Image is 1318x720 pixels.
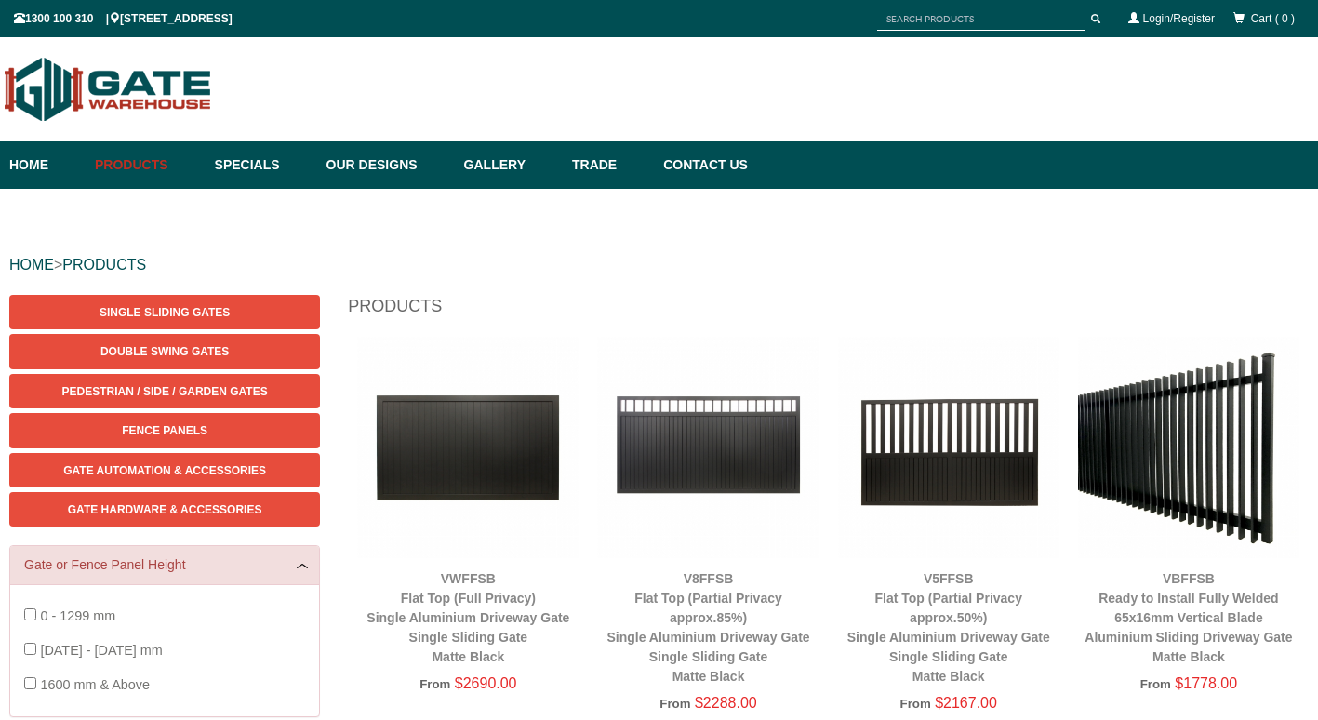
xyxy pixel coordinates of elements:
a: PRODUCTS [62,257,146,273]
a: VBFFSBReady to Install Fully Welded 65x16mm Vertical BladeAluminium Sliding Driveway GateMatte Black [1085,571,1292,664]
a: Pedestrian / Side / Garden Gates [9,374,320,408]
div: > [9,235,1309,295]
a: Trade [563,141,654,189]
a: Home [9,141,86,189]
a: V5FFSBFlat Top (Partial Privacy approx.50%)Single Aluminium Driveway GateSingle Sliding GateMatte... [847,571,1050,684]
span: Gate Hardware & Accessories [68,503,262,516]
a: Login/Register [1143,12,1215,25]
a: Double Swing Gates [9,334,320,368]
span: [DATE] - [DATE] mm [40,643,162,658]
a: Gate Automation & Accessories [9,453,320,487]
input: SEARCH PRODUCTS [877,7,1085,31]
span: Pedestrian / Side / Garden Gates [62,385,268,398]
span: 1300 100 310 | [STREET_ADDRESS] [14,12,233,25]
a: HOME [9,257,54,273]
span: Gate Automation & Accessories [63,464,266,477]
img: VBFFSB - Ready to Install Fully Welded 65x16mm Vertical Blade - Aluminium Sliding Driveway Gate -... [1078,337,1299,558]
span: $2167.00 [935,695,997,711]
span: Fence Panels [122,424,207,437]
a: V8FFSBFlat Top (Partial Privacy approx.85%)Single Aluminium Driveway GateSingle Sliding GateMatte... [606,571,809,684]
span: Single Sliding Gates [100,306,230,319]
span: From [1140,677,1171,691]
img: V5FFSB - Flat Top (Partial Privacy approx.50%) - Single Aluminium Driveway Gate - Single Sliding ... [838,337,1059,558]
a: Gallery [455,141,563,189]
span: Double Swing Gates [100,345,229,358]
a: Our Designs [317,141,455,189]
a: Fence Panels [9,413,320,447]
span: 1600 mm & Above [40,677,150,692]
span: From [900,697,931,711]
a: Contact Us [654,141,748,189]
a: Gate or Fence Panel Height [24,555,305,575]
span: $2288.00 [695,695,757,711]
img: V8FFSB - Flat Top (Partial Privacy approx.85%) - Single Aluminium Driveway Gate - Single Sliding ... [597,337,819,558]
a: VWFFSBFlat Top (Full Privacy)Single Aluminium Driveway GateSingle Sliding GateMatte Black [366,571,569,664]
span: $2690.00 [455,675,517,691]
a: Single Sliding Gates [9,295,320,329]
span: Cart ( 0 ) [1251,12,1295,25]
span: From [419,677,450,691]
a: Specials [206,141,317,189]
a: Products [86,141,206,189]
a: Gate Hardware & Accessories [9,492,320,527]
span: $1778.00 [1175,675,1237,691]
span: 0 - 1299 mm [40,608,115,623]
img: VWFFSB - Flat Top (Full Privacy) - Single Aluminium Driveway Gate - Single Sliding Gate - Matte B... [357,337,579,558]
span: From [659,697,690,711]
h1: Products [348,295,1309,327]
